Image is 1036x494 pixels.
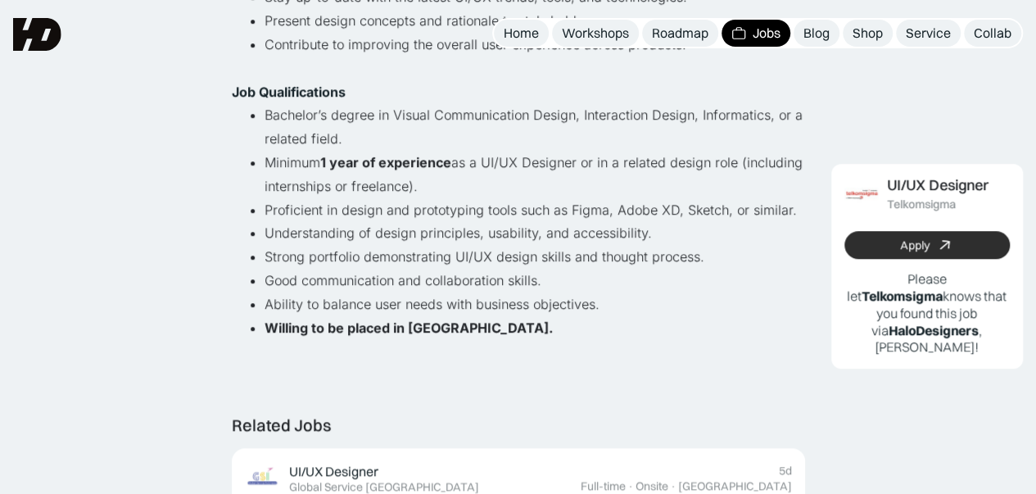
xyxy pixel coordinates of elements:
a: Blog [794,20,839,47]
strong: 1 year of experience [320,154,451,170]
div: Workshops [562,25,629,42]
li: Bachelor’s degree in Visual Communication Design, Interaction Design, Informatics, or a related f... [265,103,805,151]
div: UI/UX Designer [887,177,988,194]
li: Ability to balance user needs with business objectives. [265,292,805,316]
div: · [627,479,634,493]
div: Onsite [636,479,668,493]
div: Full-time [581,479,626,493]
strong: Willing to be placed in [GEOGRAPHIC_DATA]. [265,320,553,336]
div: Collab [974,25,1011,42]
li: Proficient in design and prototyping tools such as Figma, Adobe XD, Sketch, or similar. [265,198,805,222]
div: UI/UX Designer [289,463,378,480]
div: Blog [803,25,830,42]
a: Home [494,20,549,47]
b: Telkomsigma [862,288,943,304]
div: 5d [779,464,792,478]
div: Home [504,25,539,42]
li: Minimum as a UI/UX Designer or in a related design role (including internships or freelance). [265,151,805,198]
a: Service [896,20,961,47]
li: Good communication and collaboration skills. [265,269,805,292]
div: Service [906,25,951,42]
div: Apply [900,238,930,252]
div: · [670,479,676,493]
a: Roadmap [642,20,718,47]
li: Present design concepts and rationale to stakeholders. [265,9,805,33]
a: Workshops [552,20,639,47]
p: ‍ [232,57,805,80]
b: HaloDesigners [889,321,979,338]
a: Apply [844,231,1011,259]
div: Related Jobs [232,415,331,435]
div: Jobs [753,25,780,42]
li: Understanding of design principles, usability, and accessibility. [265,221,805,245]
li: Strong portfolio demonstrating UI/UX design skills and thought process. [265,245,805,269]
p: Please let knows that you found this job via , [PERSON_NAME]! [844,270,1011,356]
div: Shop [853,25,883,42]
img: Job Image [844,177,879,211]
a: Collab [964,20,1021,47]
li: Contribute to improving the overall user experience across products. [265,33,805,57]
div: [GEOGRAPHIC_DATA] [678,479,792,493]
div: Telkomsigma [887,197,956,211]
p: ‍ [232,339,805,363]
strong: Job Qualifications [232,84,346,100]
a: Jobs [722,20,790,47]
div: Global Service [GEOGRAPHIC_DATA] [289,480,479,494]
div: Roadmap [652,25,708,42]
a: Shop [843,20,893,47]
